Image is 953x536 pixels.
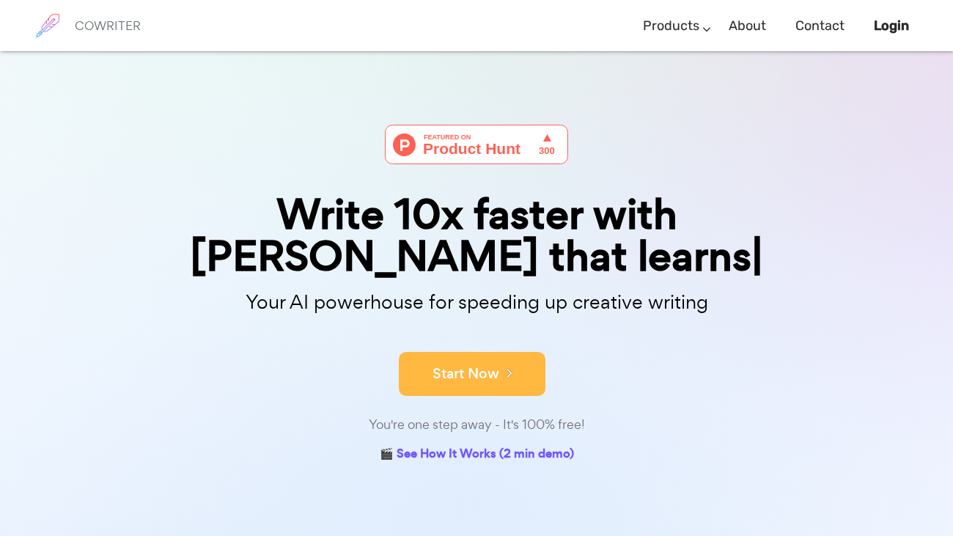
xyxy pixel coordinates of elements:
[729,4,766,48] a: About
[110,194,843,277] div: Write 10x faster with [PERSON_NAME] that learns
[643,4,699,48] a: Products
[874,4,909,48] a: Login
[399,352,545,396] button: Start Now
[795,4,845,48] a: Contact
[385,125,568,164] img: Cowriter - Your AI buddy for speeding up creative writing | Product Hunt
[874,18,909,34] b: Login
[380,444,574,466] a: 🎬 See How It Works (2 min demo)
[29,7,66,44] img: brand logo
[110,287,843,318] p: Your AI powerhouse for speeding up creative writing
[75,19,141,32] h6: COWRITER
[110,414,843,436] div: You're one step away - It's 100% free!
